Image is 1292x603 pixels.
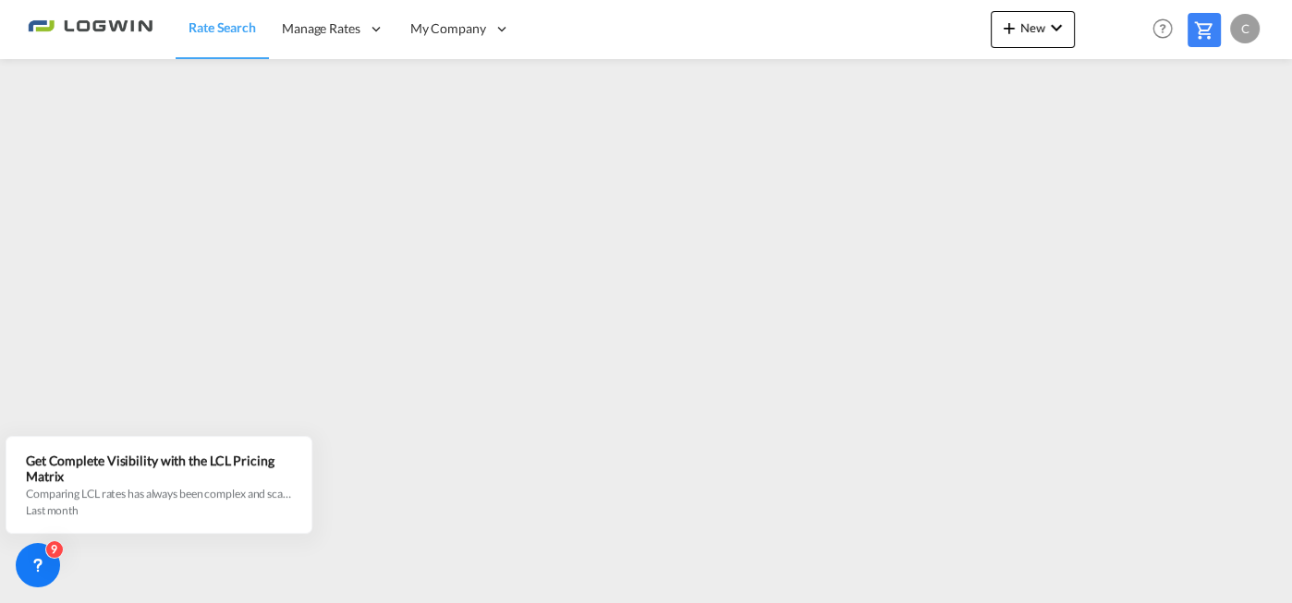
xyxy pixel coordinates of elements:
[991,11,1075,48] button: icon-plus 400-fgNewicon-chevron-down
[998,20,1067,35] span: New
[1045,17,1067,39] md-icon: icon-chevron-down
[1147,13,1188,46] div: Help
[1230,14,1260,43] div: C
[410,19,486,38] span: My Company
[1147,13,1178,44] span: Help
[998,17,1020,39] md-icon: icon-plus 400-fg
[282,19,360,38] span: Manage Rates
[28,8,152,50] img: 2761ae10d95411efa20a1f5e0282d2d7.png
[189,19,256,35] span: Rate Search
